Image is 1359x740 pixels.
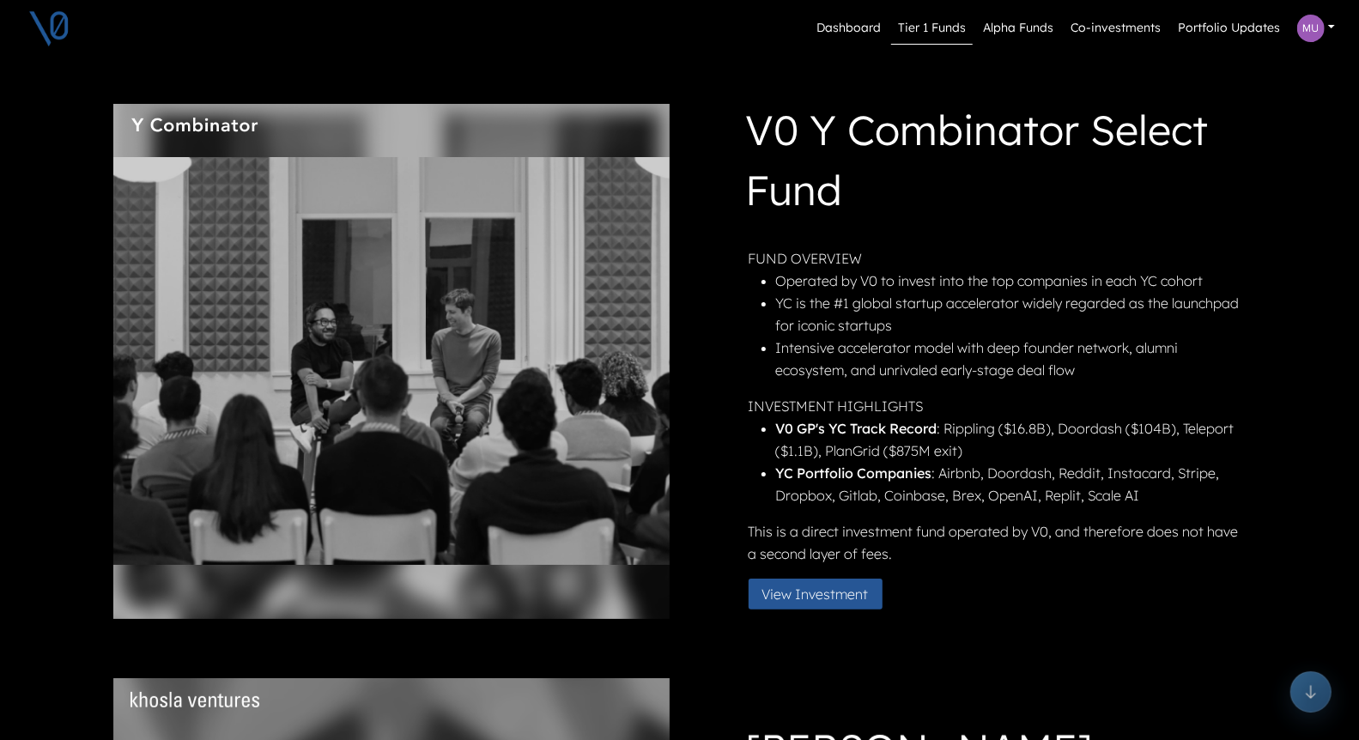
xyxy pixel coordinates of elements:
a: View Investment [749,584,896,601]
li: : Airbnb, Doordash, Reddit, Instacard, Stripe, Dropbox, Gitlab, Coinbase, Brex, OpenAI, Replit, S... [776,462,1243,506]
img: Profile [1297,15,1325,42]
li: : Rippling ($16.8B), Doordash ($104B), Teleport ($1.1B), PlanGrid ($875M exit) [776,417,1243,462]
img: Fund Logo [130,692,259,707]
a: Tier 1 Funds [891,12,973,45]
li: YC is the #1 global startup accelerator widely regarded as the launchpad for iconic startups [776,292,1243,337]
a: Alpha Funds [976,12,1060,45]
a: Dashboard [810,12,888,45]
strong: YC Portfolio Companies [776,464,932,482]
img: Fund Logo [130,118,259,134]
li: Intensive accelerator model with deep founder network, alumni ecosystem, and unrivaled early-stag... [776,337,1243,381]
a: Portfolio Updates [1171,12,1287,45]
p: This is a direct investment fund operated by V0, and therefore does not have a second layer of fees. [749,520,1243,565]
img: yc.png [113,104,670,619]
a: Co-investments [1064,12,1168,45]
p: FUND OVERVIEW [749,247,1243,270]
img: V0 logo [27,7,70,50]
li: Operated by V0 to invest into the top companies in each YC cohort [776,270,1243,292]
h1: V0 Y Combinator Select Fund [746,100,1243,227]
strong: V0 GP's YC Track Record [776,420,937,437]
button: View Investment [749,579,883,610]
p: INVESTMENT HIGHLIGHTS [749,395,1243,417]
